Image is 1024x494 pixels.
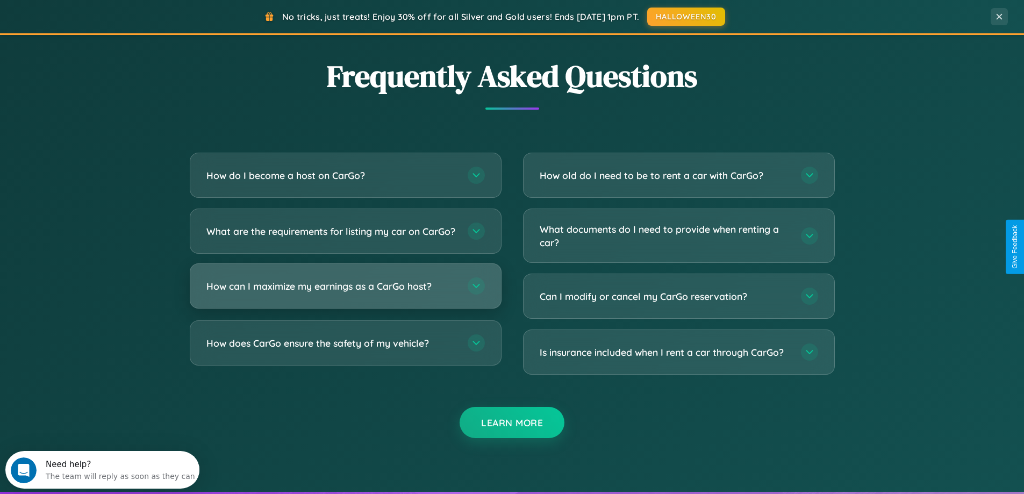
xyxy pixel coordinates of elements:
[282,11,639,22] span: No tricks, just treats! Enjoy 30% off for all Silver and Gold users! Ends [DATE] 1pm PT.
[540,290,790,303] h3: Can I modify or cancel my CarGo reservation?
[206,169,457,182] h3: How do I become a host on CarGo?
[540,223,790,249] h3: What documents do I need to provide when renting a car?
[5,451,199,489] iframe: Intercom live chat discovery launcher
[206,225,457,238] h3: What are the requirements for listing my car on CarGo?
[206,280,457,293] h3: How can I maximize my earnings as a CarGo host?
[540,346,790,359] h3: Is insurance included when I rent a car through CarGo?
[540,169,790,182] h3: How old do I need to be to rent a car with CarGo?
[647,8,725,26] button: HALLOWEEN30
[460,407,564,438] button: Learn More
[4,4,200,34] div: Open Intercom Messenger
[190,55,835,97] h2: Frequently Asked Questions
[206,337,457,350] h3: How does CarGo ensure the safety of my vehicle?
[1011,225,1019,269] div: Give Feedback
[11,457,37,483] iframe: Intercom live chat
[40,9,190,18] div: Need help?
[40,18,190,29] div: The team will reply as soon as they can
